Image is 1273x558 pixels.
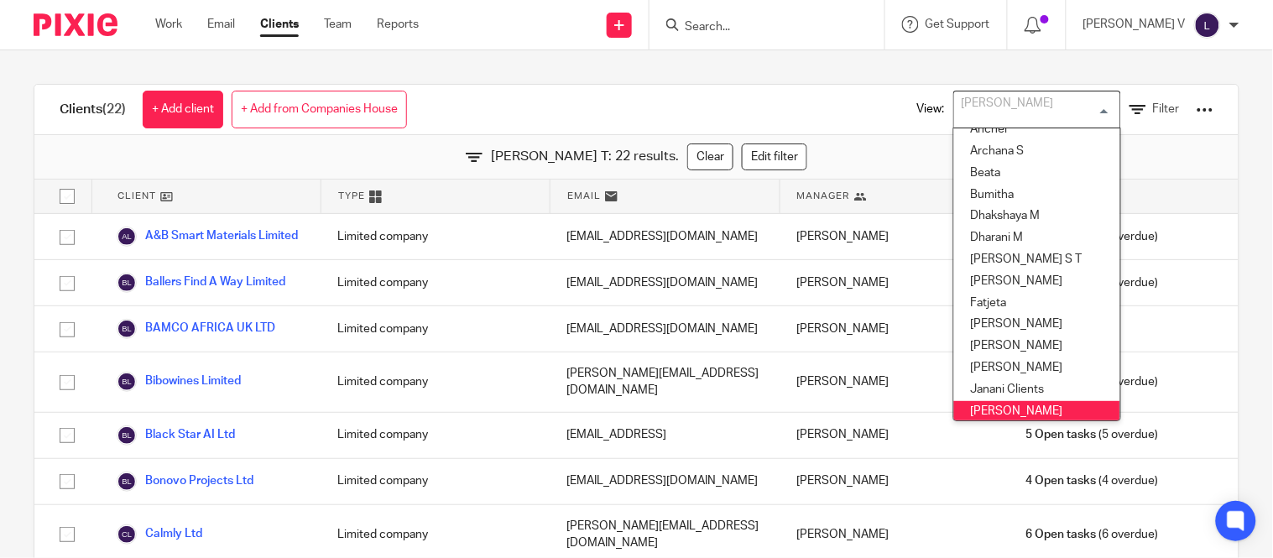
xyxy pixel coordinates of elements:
li: Bumitha [954,185,1120,206]
div: Limited company [321,260,550,305]
a: Team [324,16,352,33]
li: [PERSON_NAME] [954,357,1120,379]
div: [EMAIL_ADDRESS][DOMAIN_NAME] [550,214,780,259]
a: Reports [377,16,419,33]
a: Edit filter [742,143,807,170]
div: [PERSON_NAME] [780,352,1009,412]
li: Janani Clients [954,379,1120,401]
img: svg%3E [117,425,137,446]
div: Limited company [321,214,550,259]
span: 6 Open tasks [1026,526,1097,543]
a: Clients [260,16,299,33]
div: View: [892,85,1213,134]
span: Client [117,189,156,203]
span: 4 Open tasks [1026,472,1097,489]
div: [EMAIL_ADDRESS] [550,413,780,458]
a: Email [207,16,235,33]
a: Calmly Ltd [117,524,202,545]
input: Select all [51,180,83,212]
div: [PERSON_NAME] [780,214,1009,259]
img: svg%3E [117,472,137,492]
li: Dharani M [954,227,1120,249]
a: Black Star AI Ltd [117,425,235,446]
div: Limited company [321,459,550,504]
img: svg%3E [117,319,137,339]
input: Search [683,20,834,35]
li: [PERSON_NAME] [954,271,1120,293]
div: Limited company [321,352,550,412]
div: [EMAIL_ADDRESS][DOMAIN_NAME] [550,459,780,504]
span: (4 overdue) [1026,472,1159,489]
input: Search for option [956,95,1111,124]
li: [PERSON_NAME] [954,401,1120,423]
img: svg%3E [117,227,137,247]
span: Email [567,189,601,203]
img: svg%3E [117,273,137,293]
div: Search for option [953,91,1121,128]
div: [PERSON_NAME][EMAIL_ADDRESS][DOMAIN_NAME] [550,352,780,412]
p: [PERSON_NAME] V [1083,16,1186,33]
span: (22) [102,102,126,116]
img: Pixie [34,13,117,36]
div: [PERSON_NAME] [780,260,1009,305]
span: 5 Open tasks [1026,426,1097,443]
span: Type [338,189,365,203]
a: BAMCO AFRICA UK LTD [117,319,275,339]
li: Fatjeta [954,293,1120,315]
img: svg%3E [117,524,137,545]
a: Bibowines Limited [117,372,241,392]
img: svg%3E [117,372,137,392]
a: A&B Smart Materials Limited [117,227,298,247]
li: Dhakshaya M [954,206,1120,227]
li: [PERSON_NAME] [954,314,1120,336]
a: + Add from Companies House [232,91,407,128]
span: [PERSON_NAME] T: 22 results. [491,147,679,166]
a: + Add client [143,91,223,128]
div: Limited company [321,413,550,458]
div: [EMAIL_ADDRESS][DOMAIN_NAME] [550,260,780,305]
span: Get Support [926,18,990,30]
div: [EMAIL_ADDRESS][DOMAIN_NAME] [550,306,780,352]
a: Ballers Find A Way Limited [117,273,285,293]
li: [PERSON_NAME] S T [954,249,1120,271]
span: (5 overdue) [1026,426,1159,443]
div: [PERSON_NAME] [780,306,1009,352]
div: [PERSON_NAME] [780,459,1009,504]
span: Manager [797,189,850,203]
img: svg%3E [1194,12,1221,39]
a: Work [155,16,182,33]
li: Anchel [954,119,1120,141]
a: Clear [687,143,733,170]
li: Beata [954,163,1120,185]
li: Archana S [954,141,1120,163]
span: (6 overdue) [1026,526,1159,543]
span: Filter [1153,103,1180,115]
li: [PERSON_NAME] [954,336,1120,357]
div: Limited company [321,306,550,352]
h1: Clients [60,101,126,118]
div: [PERSON_NAME] [780,413,1009,458]
a: Bonovo Projects Ltd [117,472,253,492]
